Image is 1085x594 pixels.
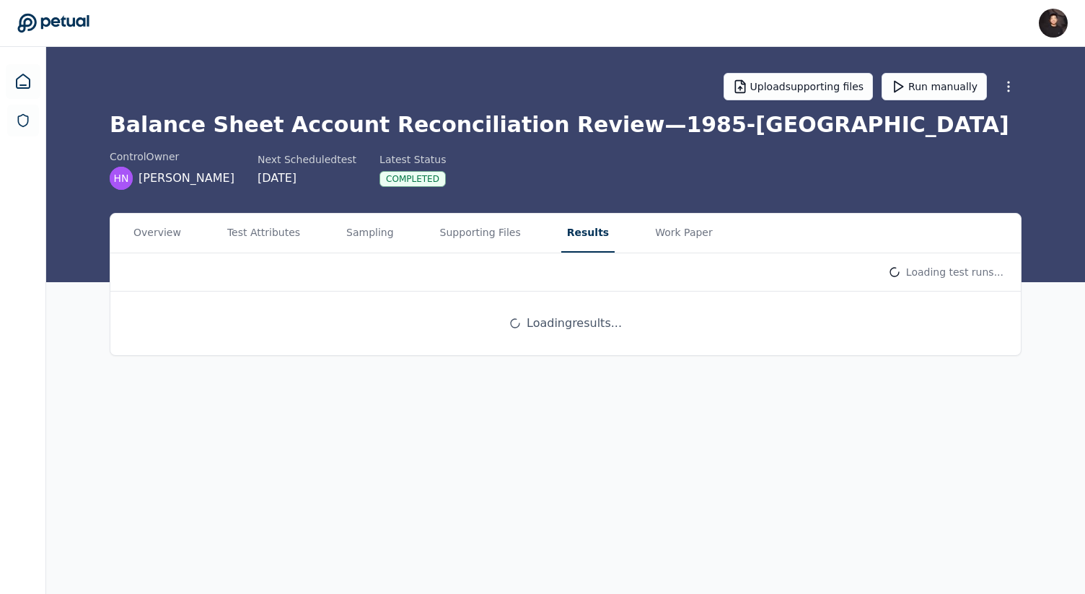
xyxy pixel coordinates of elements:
img: James Lee [1039,9,1068,38]
button: Supporting Files [434,214,527,253]
a: Dashboard [6,64,40,99]
span: [PERSON_NAME] [139,170,234,187]
div: [DATE] [258,170,356,187]
button: Work Paper [649,214,719,253]
div: Loading results ... [509,315,622,332]
button: Uploadsupporting files [724,73,874,100]
button: Overview [128,214,187,253]
a: SOC 1 Reports [7,105,39,136]
div: control Owner [110,149,234,164]
div: Completed [379,171,446,187]
button: Sampling [341,214,400,253]
h1: Balance Sheet Account Reconciliation Review — 1985-[GEOGRAPHIC_DATA] [110,112,1022,138]
div: Next Scheduled test [258,152,356,167]
a: Go to Dashboard [17,13,89,33]
button: More Options [996,74,1022,100]
div: Latest Status [379,152,446,167]
button: Test Attributes [221,214,306,253]
button: Results [561,214,615,253]
p: Loading test runs... [906,265,1003,279]
span: HN [114,171,129,185]
button: Run manually [882,73,987,100]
